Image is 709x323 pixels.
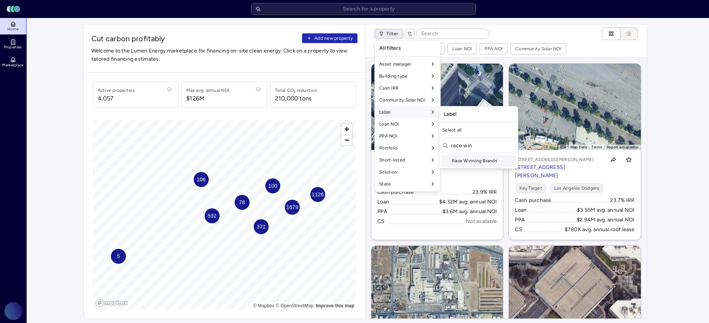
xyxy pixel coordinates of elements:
[376,82,439,94] div: Cash IRR
[316,303,354,308] a: Map feedback
[376,178,439,190] div: State
[376,58,439,70] div: Asset manager
[376,154,439,166] div: Short-listed
[376,94,439,106] div: Community Solar NOI
[341,124,352,135] button: Zoom in
[376,70,439,82] div: Building type
[439,124,518,136] div: Select all
[376,130,439,142] div: PPA NOI
[95,299,128,307] a: Mapbox logo
[376,42,439,55] div: All filters
[376,142,439,154] div: Portfolio
[376,166,439,178] div: Solution
[376,118,439,130] div: Loan NOI
[439,155,518,167] div: Suggestions
[376,106,439,118] div: Label
[253,303,274,308] a: Mapbox
[275,303,313,308] a: OpenStreetMap
[341,135,352,145] button: Zoom out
